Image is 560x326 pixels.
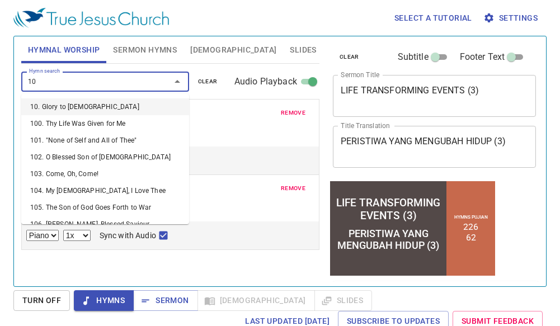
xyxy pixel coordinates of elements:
[340,52,359,62] span: clear
[281,183,305,193] span: remove
[198,77,218,87] span: clear
[21,166,189,182] li: 103. Come, Oh, Come!
[328,179,497,277] iframe: from-child
[28,43,100,57] span: Hymnal Worship
[100,230,156,242] span: Sync with Audio
[26,230,59,241] select: Select Track
[274,106,312,120] button: remove
[290,43,316,57] span: Slides
[74,290,134,311] button: Hymns
[341,85,528,106] textarea: LIFE TRANSFORMING EVENTS (3)
[21,115,189,132] li: 100. Thy Life Was Given for Me
[274,182,312,195] button: remove
[191,75,224,88] button: clear
[13,8,169,28] img: True Jesus Church
[460,50,505,64] span: Footer Text
[21,132,189,149] li: 101. "None of Self and All of Thee"
[63,230,91,241] select: Playback Rate
[394,11,472,25] span: Select a tutorial
[83,294,125,308] span: Hymns
[390,8,477,29] button: Select a tutorial
[281,108,305,118] span: remove
[21,199,189,216] li: 105. The Son of God Goes Forth to War
[13,290,70,311] button: Turn Off
[341,136,528,157] textarea: PERISTIWA YANG MENGUBAH HIDUP (3)
[190,43,276,57] span: [DEMOGRAPHIC_DATA]
[170,74,185,89] button: Close
[142,294,189,308] span: Sermon
[21,98,189,115] li: 10. Glory to [DEMOGRAPHIC_DATA]
[22,294,61,308] span: Turn Off
[133,290,197,311] button: Sermon
[234,75,297,88] span: Audio Playback
[398,50,429,64] span: Subtitle
[113,43,177,57] span: Sermon Hymns
[333,50,366,64] button: clear
[481,8,542,29] button: Settings
[21,149,189,166] li: 102. O Blessed Son of [DEMOGRAPHIC_DATA]
[21,216,189,233] li: 106. [PERSON_NAME], Blessed Saviour
[21,182,189,199] li: 104. My [DEMOGRAPHIC_DATA], I Love Thee
[486,11,538,25] span: Settings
